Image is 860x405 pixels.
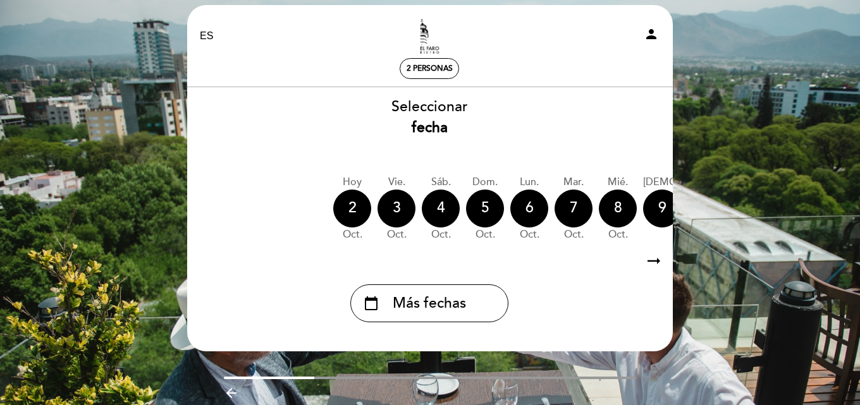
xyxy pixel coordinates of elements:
[643,227,757,242] div: oct.
[510,227,548,242] div: oct.
[466,227,504,242] div: oct.
[224,385,239,401] i: arrow_backward
[643,190,681,227] div: 9
[364,293,379,314] i: calendar_today
[466,190,504,227] div: 5
[510,175,548,190] div: lun.
[422,190,460,227] div: 4
[378,190,415,227] div: 3
[393,293,466,314] span: Más fechas
[555,227,593,242] div: oct.
[599,227,637,242] div: oct.
[412,119,448,136] b: fecha
[555,175,593,190] div: mar.
[644,27,659,42] i: person
[599,175,637,190] div: mié.
[555,190,593,227] div: 7
[510,190,548,227] div: 6
[407,64,453,73] span: 2 personas
[333,227,371,242] div: oct.
[378,227,415,242] div: oct.
[644,27,659,46] button: person
[186,97,673,138] div: Seleccionar
[599,190,637,227] div: 8
[333,190,371,227] div: 2
[466,175,504,190] div: dom.
[644,248,663,275] i: arrow_right_alt
[422,175,460,190] div: sáb.
[378,175,415,190] div: vie.
[422,227,460,242] div: oct.
[643,175,757,190] div: [DEMOGRAPHIC_DATA].
[350,19,508,54] a: El Faro Bistro
[333,175,371,190] div: Hoy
